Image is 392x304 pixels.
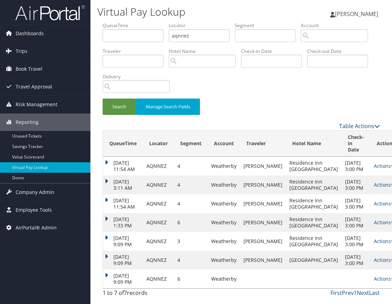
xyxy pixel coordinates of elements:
[143,251,174,270] td: AQNNEZ
[286,232,342,251] td: Residence Inn [GEOGRAPHIC_DATA]
[103,232,143,251] td: [DATE] 9:09 PM
[240,157,286,176] td: [PERSON_NAME]
[357,289,369,297] a: Next
[369,289,380,297] a: Last
[330,289,342,297] a: First
[174,176,208,194] td: 4
[124,289,127,297] span: 7
[143,270,174,288] td: AQNNEZ
[103,289,164,301] div: 1 to 7 of records
[330,3,385,24] a: [PERSON_NAME]
[16,96,57,113] span: Risk Management
[307,48,373,55] label: Check-out Date
[143,176,174,194] td: AQNNEZ
[208,176,240,194] td: Weatherby
[240,213,286,232] td: [PERSON_NAME]
[286,131,342,157] th: Hotel Name: activate to sort column ascending
[339,122,380,130] a: Table Actions
[342,131,370,157] th: Check-in Date: activate to sort column ascending
[174,232,208,251] td: 3
[103,176,143,194] td: [DATE] 3:11 AM
[286,194,342,213] td: Residence Inn [GEOGRAPHIC_DATA]
[15,5,85,21] img: airportal-logo.png
[136,99,200,115] button: Manage Search Fields
[240,232,286,251] td: [PERSON_NAME]
[235,22,301,29] label: Segment
[16,184,54,201] span: Company Admin
[354,289,357,297] a: 1
[174,251,208,270] td: 4
[241,48,307,55] label: Check-in Date
[342,194,370,213] td: [DATE] 3:00 PM
[16,42,27,60] span: Trips
[16,25,44,42] span: Dashboards
[103,22,169,29] label: QueueTime
[240,131,286,157] th: Traveler: activate to sort column ascending
[342,289,354,297] a: Prev
[208,251,240,270] td: Weatherby
[143,232,174,251] td: AQNNEZ
[16,114,39,131] span: Reporting
[240,176,286,194] td: [PERSON_NAME]
[286,157,342,176] td: Residence Inn [GEOGRAPHIC_DATA]
[342,176,370,194] td: [DATE] 3:00 PM
[97,5,289,19] h1: Virtual Pay Lookup
[143,213,174,232] td: AQNNEZ
[301,22,373,29] label: Account
[174,194,208,213] td: 4
[103,48,169,55] label: Traveler
[342,232,370,251] td: [DATE] 3:00 PM
[169,22,235,29] label: Locator
[240,194,286,213] td: [PERSON_NAME]
[208,270,240,288] td: Weatherby
[103,99,136,115] button: Search
[208,157,240,176] td: Weatherby
[16,219,57,236] span: AirPortal® Admin
[286,251,342,270] td: [GEOGRAPHIC_DATA]
[103,251,143,270] td: [DATE] 9:09 PM
[174,131,208,157] th: Segment: activate to sort column ascending
[103,131,143,157] th: QueueTime: activate to sort column ascending
[16,201,52,219] span: Employee Tools
[335,10,378,18] span: [PERSON_NAME]
[143,194,174,213] td: AQNNEZ
[103,157,143,176] td: [DATE] 11:54 AM
[208,131,240,157] th: Account: activate to sort column ascending
[143,131,174,157] th: Locator: activate to sort column ascending
[208,232,240,251] td: Weatherby
[342,213,370,232] td: [DATE] 3:00 PM
[174,157,208,176] td: 4
[240,251,286,270] td: [PERSON_NAME]
[342,157,370,176] td: [DATE] 3:00 PM
[286,176,342,194] td: Residence Inn [GEOGRAPHIC_DATA]
[174,213,208,232] td: 6
[169,48,241,55] label: Hotel Name
[208,213,240,232] td: Weatherby
[16,60,42,78] span: Book Travel
[208,194,240,213] td: Weatherby
[342,251,370,270] td: [DATE] 3:00 PM
[16,78,52,95] span: Travel Approval
[174,270,208,288] td: 6
[103,270,143,288] td: [DATE] 9:09 PM
[143,157,174,176] td: AQNNEZ
[286,213,342,232] td: Residence Inn [GEOGRAPHIC_DATA]
[103,213,143,232] td: [DATE] 1:33 PM
[103,194,143,213] td: [DATE] 11:54 AM
[103,73,175,80] label: Delivery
